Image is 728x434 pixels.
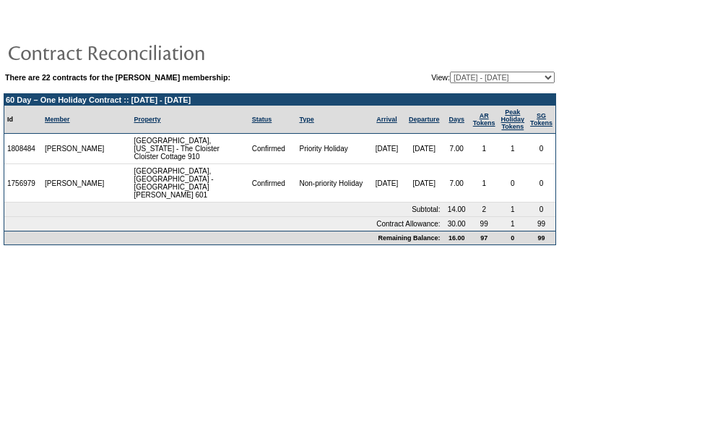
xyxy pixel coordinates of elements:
td: 97 [470,231,498,244]
a: Type [299,116,313,123]
b: There are 22 contracts for the [PERSON_NAME] membership: [5,73,230,82]
td: 2 [470,203,498,217]
td: 1 [470,134,498,164]
td: 1 [470,164,498,203]
td: [DATE] [405,164,443,203]
a: Status [252,116,272,123]
a: ARTokens [473,112,495,127]
td: 1 [498,217,528,231]
a: Arrival [376,116,397,123]
td: [DATE] [368,164,405,203]
td: Subtotal: [4,203,443,217]
td: Confirmed [249,164,297,203]
a: SGTokens [530,112,552,127]
td: 0 [527,164,555,203]
td: Confirmed [249,134,297,164]
td: Priority Holiday [296,134,368,164]
td: [GEOGRAPHIC_DATA], [GEOGRAPHIC_DATA] - [GEOGRAPHIC_DATA] [PERSON_NAME] 601 [131,164,248,203]
td: 7.00 [443,164,470,203]
td: 1808484 [4,134,42,164]
td: 7.00 [443,134,470,164]
td: 30.00 [443,217,470,231]
a: Days [448,116,464,123]
td: 0 [527,134,555,164]
img: pgTtlContractReconciliation.gif [7,38,296,67]
a: Property [134,116,160,123]
td: [PERSON_NAME] [42,134,108,164]
td: 1756979 [4,164,42,203]
td: Id [4,106,42,134]
td: View: [360,72,555,83]
a: Member [45,116,70,123]
td: 0 [498,164,528,203]
td: [PERSON_NAME] [42,164,108,203]
td: [DATE] [368,134,405,164]
td: Remaining Balance: [4,231,443,244]
td: 1 [498,203,528,217]
td: 99 [527,217,555,231]
td: 14.00 [443,203,470,217]
td: [DATE] [405,134,443,164]
a: Departure [409,116,440,123]
td: [GEOGRAPHIC_DATA], [US_STATE] - The Cloister Cloister Cottage 910 [131,134,248,164]
td: 0 [527,203,555,217]
td: 1 [498,134,528,164]
td: 99 [527,231,555,244]
td: 60 Day – One Holiday Contract :: [DATE] - [DATE] [4,94,555,106]
td: 0 [498,231,528,244]
td: Non-priority Holiday [296,164,368,203]
td: 16.00 [443,231,470,244]
td: Contract Allowance: [4,217,443,231]
td: 99 [470,217,498,231]
a: Peak HolidayTokens [501,109,525,130]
